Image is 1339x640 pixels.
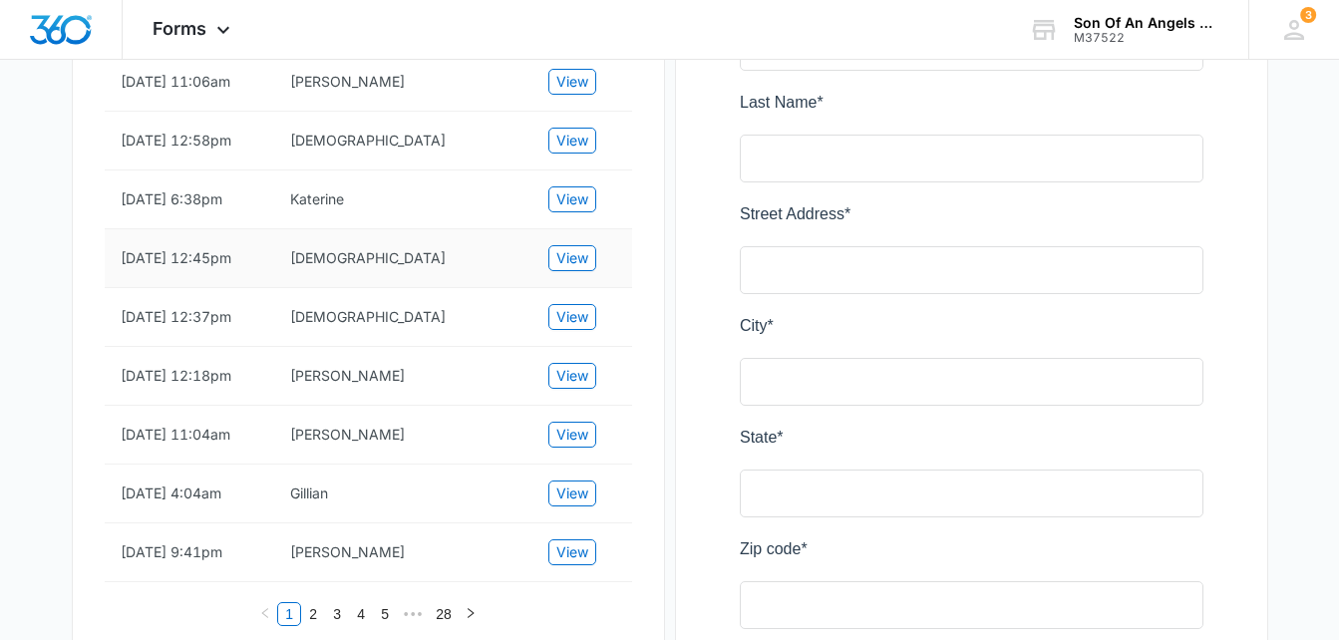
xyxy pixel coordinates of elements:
td: [DATE] 12:18pm [105,347,274,406]
span: ••• [397,602,429,626]
td: [DATE] 11:04am [105,406,274,465]
button: View [548,128,596,154]
td: [DATE] 11:06am [105,53,274,112]
td: [DATE] 4:04am [105,465,274,523]
button: View [548,186,596,212]
button: View [548,304,596,330]
span: View [556,306,588,328]
td: [DATE] 12:45pm [105,229,274,288]
td: Steven [274,53,532,112]
span: View [556,130,588,152]
span: Forms [153,18,206,39]
div: account id [1074,31,1219,45]
button: View [548,422,596,448]
li: 3 [325,602,349,626]
td: Katerine [274,170,532,229]
a: 28 [430,603,458,625]
li: 4 [349,602,373,626]
button: left [253,602,277,626]
span: View [556,188,588,210]
td: [DATE] 9:41pm [105,523,274,582]
a: 2 [302,603,324,625]
td: [DATE] 12:58pm [105,112,274,170]
span: View [556,541,588,563]
li: 1 [277,602,301,626]
div: account name [1074,15,1219,31]
td: KRISTY [274,406,532,465]
span: View [556,424,588,446]
td: Peterson [274,523,532,582]
div: notifications count [1300,7,1316,23]
a: 5 [374,603,396,625]
li: Next Page [459,602,483,626]
button: View [548,480,596,506]
button: View [548,539,596,565]
a: 1 [278,603,300,625]
td: Christian [274,288,532,347]
span: View [556,247,588,269]
span: View [556,482,588,504]
span: View [556,71,588,93]
span: left [259,607,271,619]
li: Previous Page [253,602,277,626]
td: [DATE] 6:38pm [105,170,274,229]
button: View [548,245,596,271]
td: Hannah [274,347,532,406]
li: Next 5 Pages [397,602,429,626]
li: 28 [429,602,459,626]
span: 3 [1300,7,1316,23]
span: right [465,607,477,619]
td: Gillian [274,465,532,523]
li: 2 [301,602,325,626]
button: right [459,602,483,626]
td: Christian [274,112,532,170]
button: View [548,363,596,389]
td: [DATE] 12:37pm [105,288,274,347]
button: View [548,69,596,95]
span: View [556,365,588,387]
a: 3 [326,603,348,625]
a: 4 [350,603,372,625]
li: 5 [373,602,397,626]
td: Christian [274,229,532,288]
